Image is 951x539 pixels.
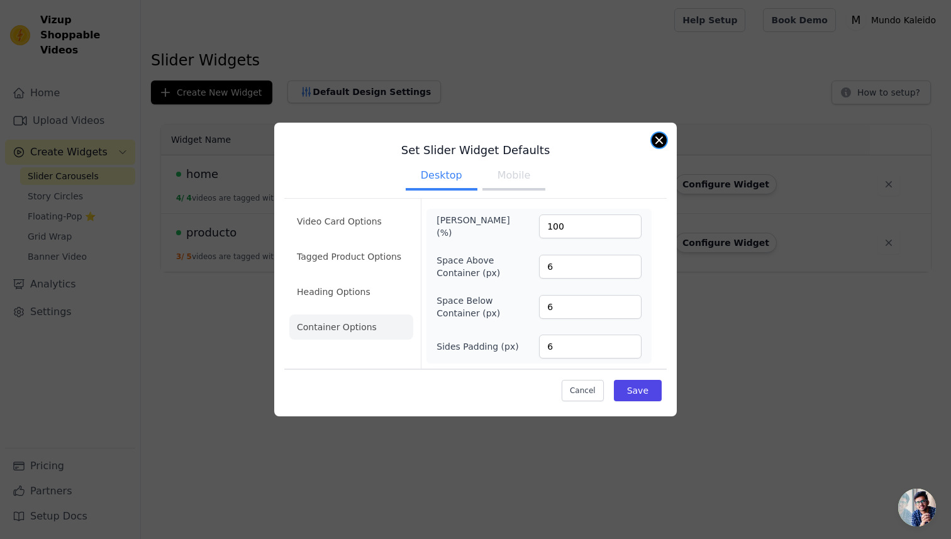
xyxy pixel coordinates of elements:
button: Close modal [652,133,667,148]
li: Heading Options [289,279,413,304]
div: Chat abierto [898,489,936,526]
label: Sides Padding (px) [437,340,518,353]
h3: Set Slider Widget Defaults [284,143,667,158]
li: Video Card Options [289,209,413,234]
label: Space Below Container (px) [437,294,505,320]
li: Container Options [289,314,413,340]
button: Mobile [482,163,545,191]
label: [PERSON_NAME] (%) [437,214,505,239]
button: Save [614,380,662,401]
label: Space Above Container (px) [437,254,505,279]
button: Cancel [562,380,604,401]
li: Tagged Product Options [289,244,413,269]
button: Desktop [406,163,477,191]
